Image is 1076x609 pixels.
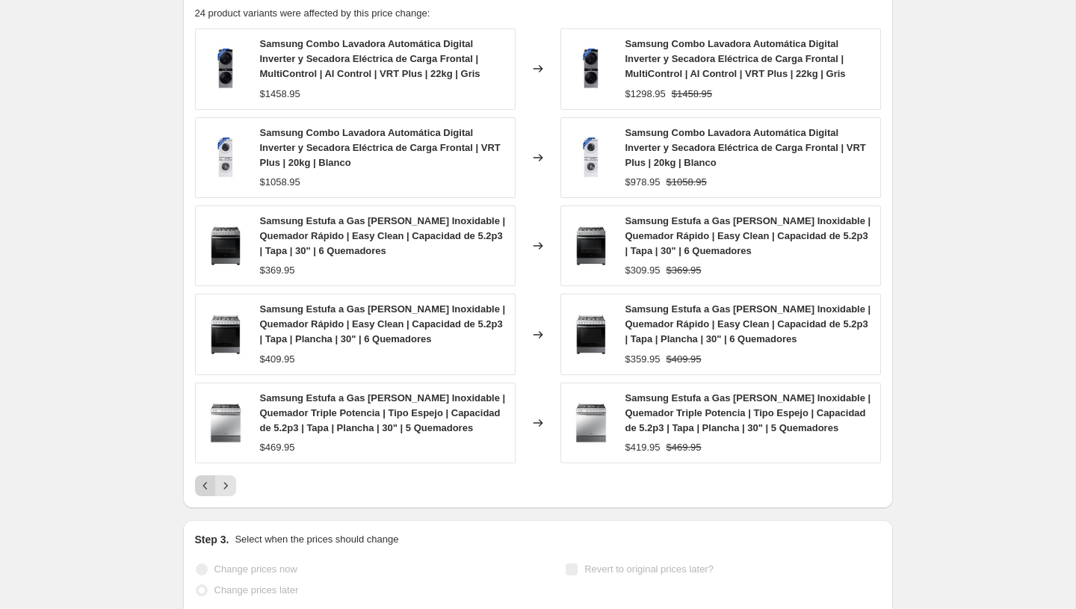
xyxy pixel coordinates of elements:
[195,475,236,496] nav: Pagination
[569,135,613,180] img: WF20T6000AW_DVE20T6000W_Samsung_Web_001_80x.jpg
[569,223,613,268] img: NX52D3000MV_Samsung_Web_001_80x.jpg
[260,87,300,102] div: $1458.95
[215,475,236,496] button: Next
[260,303,506,344] span: Samsung Estufa a Gas [PERSON_NAME] Inoxidable | Quemador Rápido | Easy Clean | Capacidad de 5.2p3...
[667,263,702,278] strike: $369.95
[235,532,398,547] p: Select when the prices should change
[260,352,295,367] div: $409.95
[260,175,300,190] div: $1058.95
[260,127,501,168] span: Samsung Combo Lavadora Automática Digital Inverter y Secadora Eléctrica de Carga Frontal | VRT Pl...
[625,352,661,367] div: $359.95
[625,215,871,256] span: Samsung Estufa a Gas [PERSON_NAME] Inoxidable | Quemador Rápido | Easy Clean | Capacidad de 5.2p3...
[214,563,297,575] span: Change prices now
[195,7,430,19] span: 24 product variants were affected by this price change:
[667,440,702,455] strike: $469.95
[672,87,712,102] strike: $1458.95
[195,532,229,547] h2: Step 3.
[203,223,248,268] img: NX52D3000MV_Samsung_Web_001_80x.jpg
[584,563,714,575] span: Revert to original prices later?
[260,263,295,278] div: $369.95
[625,175,661,190] div: $978.95
[203,135,248,180] img: WF20T6000AW_DVE20T6000W_Samsung_Web_001_80x.jpg
[625,263,661,278] div: $309.95
[203,312,248,357] img: NX52T5511LS_Samsung_Web_001.1_80x.jpg
[667,352,702,367] strike: $409.95
[195,475,216,496] button: Previous
[625,303,871,344] span: Samsung Estufa a Gas [PERSON_NAME] Inoxidable | Quemador Rápido | Easy Clean | Capacidad de 5.2p3...
[625,38,846,79] span: Samsung Combo Lavadora Automática Digital Inverter y Secadora Eléctrica de Carga Frontal | MultiC...
[203,46,248,91] img: WF22C6400AP_DVE22C6370P_Samsung_Web_001_80x.jpg
[260,392,506,433] span: Samsung Estufa a Gas [PERSON_NAME] Inoxidable | Quemador Triple Potencia | Tipo Espejo | Capacida...
[260,440,295,455] div: $469.95
[569,46,613,91] img: WF22C6400AP_DVE22C6370P_Samsung_Web_001_80x.jpg
[260,38,480,79] span: Samsung Combo Lavadora Automática Digital Inverter y Secadora Eléctrica de Carga Frontal | MultiC...
[625,440,661,455] div: $419.95
[625,392,871,433] span: Samsung Estufa a Gas [PERSON_NAME] Inoxidable | Quemador Triple Potencia | Tipo Espejo | Capacida...
[260,215,506,256] span: Samsung Estufa a Gas [PERSON_NAME] Inoxidable | Quemador Rápido | Easy Clean | Capacidad de 5.2p3...
[625,87,666,102] div: $1298.95
[214,584,299,596] span: Change prices later
[569,401,613,445] img: NX52T7522LS_Samsung_Web_001_80x.jpg
[569,312,613,357] img: NX52T5511LS_Samsung_Web_001.1_80x.jpg
[203,401,248,445] img: NX52T7522LS_Samsung_Web_001_80x.jpg
[667,175,707,190] strike: $1058.95
[625,127,866,168] span: Samsung Combo Lavadora Automática Digital Inverter y Secadora Eléctrica de Carga Frontal | VRT Pl...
